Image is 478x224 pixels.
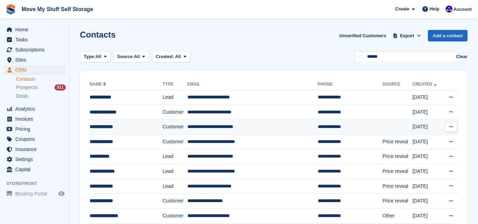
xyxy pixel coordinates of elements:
a: menu [3,55,66,65]
td: Customer [163,194,187,209]
span: Analytics [15,104,57,114]
a: Deals [16,93,66,100]
span: CRM [15,65,57,75]
td: [DATE] [413,90,442,105]
span: Type: [84,53,96,60]
td: Price reveal [382,179,412,194]
td: [DATE] [413,164,442,179]
td: Lead [163,149,187,164]
span: Create [395,6,409,13]
button: Source: All [113,51,149,63]
h1: Contacts [80,30,116,39]
a: Prospects 311 [16,84,66,91]
th: Type [163,79,187,90]
a: menu [3,165,66,174]
span: Capital [15,165,57,174]
button: Clear [456,53,468,60]
a: menu [3,65,66,75]
span: Coupons [15,134,57,144]
span: Created: [156,54,174,59]
td: Lead [163,179,187,194]
td: Price reveal [382,164,412,179]
td: [DATE] [413,194,442,209]
td: Price reveal [382,194,412,209]
span: All [96,53,102,60]
span: Booking Portal [15,189,57,199]
img: stora-icon-8386f47178a22dfd0bd8f6a31ec36ba5ce8667c1dd55bd0f319d3a0aa187defe.svg [6,4,16,15]
td: Other [382,208,412,223]
span: Help [430,6,439,13]
td: Lead [163,90,187,105]
a: menu [3,144,66,154]
a: menu [3,35,66,45]
td: Lead [163,164,187,179]
td: [DATE] [413,120,442,135]
span: Deals [16,93,29,99]
a: menu [3,104,66,114]
span: Source: [117,53,134,60]
a: menu [3,114,66,124]
a: Add a contact [428,30,468,41]
span: Pricing [15,124,57,134]
th: Phone [318,79,382,90]
a: menu [3,25,66,34]
td: Customer [163,120,187,135]
a: Created [413,82,438,87]
button: Export [392,30,422,41]
th: Source [382,79,412,90]
td: Price reveal [382,134,412,149]
td: [DATE] [413,149,442,164]
a: Name [90,82,107,87]
span: Subscriptions [15,45,57,55]
td: Price reveal [382,149,412,164]
a: Preview store [57,190,66,198]
a: menu [3,134,66,144]
a: Unverified Customers [337,30,389,41]
a: menu [3,189,66,199]
td: Customer [163,134,187,149]
span: Sites [15,55,57,65]
span: Settings [15,154,57,164]
td: [DATE] [413,179,442,194]
img: Jade Whetnall [446,6,453,13]
span: Prospects [16,84,38,91]
span: Home [15,25,57,34]
td: [DATE] [413,134,442,149]
div: 311 [55,85,66,90]
button: Type: All [80,51,111,63]
span: Tasks [15,35,57,45]
td: Customer [163,105,187,120]
th: Email [187,79,318,90]
span: All [134,53,140,60]
button: Created: All [152,51,190,63]
a: menu [3,45,66,55]
span: Storefront [6,180,69,187]
a: Move My Stuff Self Storage [19,3,96,15]
a: menu [3,154,66,164]
span: Export [400,32,414,39]
td: [DATE] [413,208,442,223]
td: [DATE] [413,105,442,120]
span: Insurance [15,144,57,154]
td: Customer [163,208,187,223]
span: Invoices [15,114,57,124]
a: Contacts [16,76,66,82]
span: All [175,54,181,59]
a: menu [3,124,66,134]
span: Account [454,6,472,13]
